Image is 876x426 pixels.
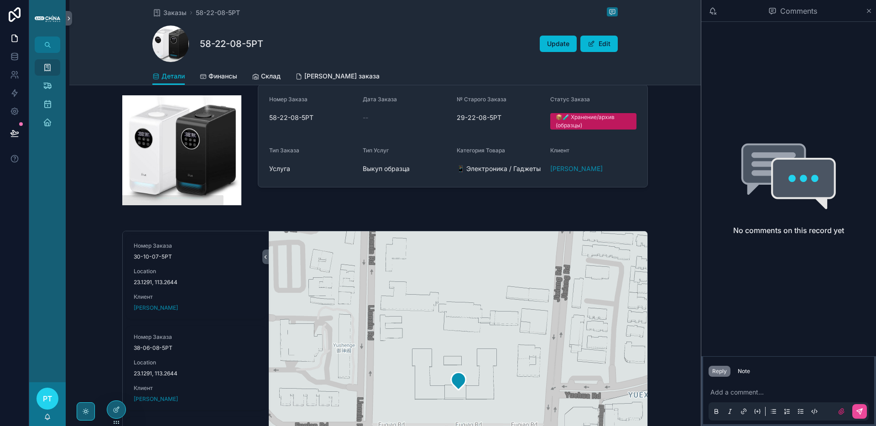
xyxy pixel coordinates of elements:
a: Детали [152,68,185,85]
span: 📱 Электроника / Гаджеты [457,164,543,173]
img: 86bdcfb3-055e-4d21-925f-d70c7157fefd-CleanShot-2025-08-22-at-13.34.41.png [122,95,241,205]
a: [PERSON_NAME] [134,304,178,312]
a: 58-22-08-5РТ [196,8,240,17]
span: Тип Услуг [363,147,389,154]
span: Услуга [269,164,355,173]
span: Тип Заказа [269,147,299,154]
span: 38-06-08-5РТ [134,344,258,352]
span: Заказы [163,8,187,17]
span: Update [547,39,569,48]
span: Клиент [134,384,258,392]
span: Выкуп образца [363,164,449,173]
span: Статус Заказа [550,96,590,103]
span: -- [363,113,368,122]
span: Номер Заказа [269,96,308,103]
img: App logo [35,15,60,21]
span: 29-22-08-5РТ [457,113,543,122]
h1: 58-22-08-5РТ [200,37,263,50]
span: 30-10-07-5РТ [134,253,258,260]
span: Location [134,359,258,366]
span: Location [134,268,258,275]
a: Склад [252,68,281,86]
button: Reply [709,366,730,377]
div: 📦🧪 Хранение/архив (образцы) [556,113,631,130]
span: 23.1291, 113.2644 [134,279,258,286]
span: Клиент [550,147,569,154]
a: Финансы [199,68,237,86]
span: Дата Заказа [363,96,397,103]
span: № Старого Заказа [457,96,506,103]
a: [PERSON_NAME] [550,164,603,173]
span: РТ [43,393,52,404]
div: scrollable content [29,53,66,142]
span: Comments [780,5,817,16]
span: Номер Заказа [134,242,258,249]
span: 58-22-08-5РТ [269,113,355,122]
span: Клиент [134,293,258,301]
span: [PERSON_NAME] заказа [304,72,380,81]
span: Склад [261,72,281,81]
button: Edit [580,36,618,52]
span: Категория Товара [457,147,505,154]
a: [PERSON_NAME] заказа [295,68,380,86]
span: Номер Заказа [134,333,258,341]
h2: No comments on this record yet [733,225,844,236]
a: [PERSON_NAME] [134,395,178,403]
span: Детали [162,72,185,81]
span: 23.1291, 113.2644 [134,370,258,377]
button: Note [734,366,754,377]
a: Заказы [152,8,187,17]
div: Note [738,368,750,375]
button: Update [540,36,577,52]
span: Финансы [209,72,237,81]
